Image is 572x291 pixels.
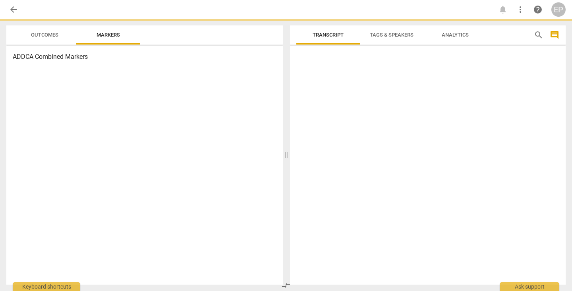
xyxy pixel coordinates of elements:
[31,32,58,38] span: Outcomes
[551,2,566,17] button: EP
[281,281,291,290] span: compare_arrows
[534,30,543,40] span: search
[532,29,545,41] button: Search
[516,5,525,14] span: more_vert
[442,32,469,38] span: Analytics
[313,32,344,38] span: Transcript
[548,29,561,41] button: Show/Hide comments
[531,2,545,17] a: Help
[500,282,559,291] div: Ask support
[13,52,276,62] h3: ADDCA Combined Markers
[97,32,120,38] span: Markers
[9,5,18,14] span: arrow_back
[550,30,559,40] span: comment
[370,32,414,38] span: Tags & Speakers
[13,282,80,291] div: Keyboard shortcuts
[533,5,543,14] span: help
